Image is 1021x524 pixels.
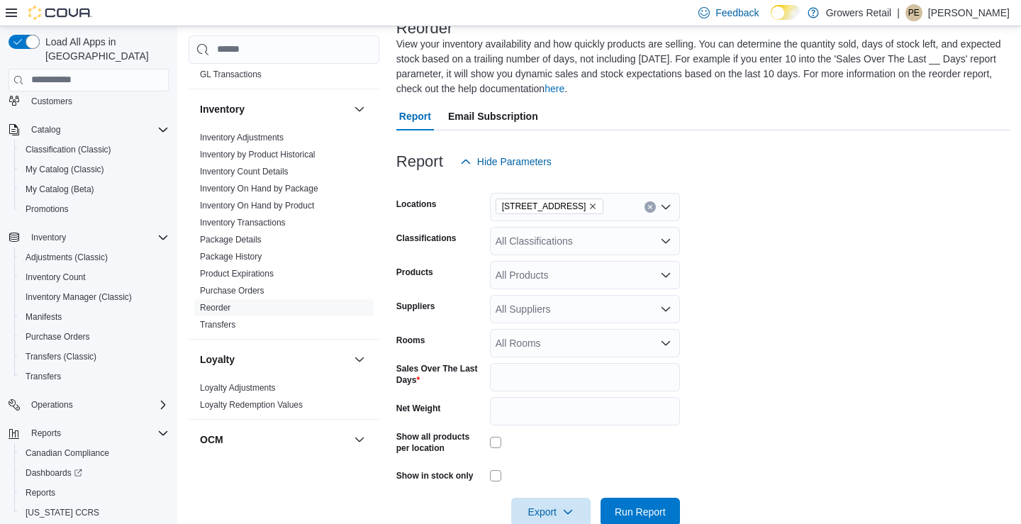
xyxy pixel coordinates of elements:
[448,102,538,130] span: Email Subscription
[477,155,552,169] span: Hide Parameters
[26,91,169,109] span: Customers
[20,269,91,286] a: Inventory Count
[14,247,174,267] button: Adjustments (Classic)
[615,505,666,519] span: Run Report
[26,93,78,110] a: Customers
[545,83,564,94] a: here
[351,101,368,118] button: Inventory
[908,4,920,21] span: PE
[31,399,73,411] span: Operations
[200,400,303,410] a: Loyalty Redemption Values
[14,307,174,327] button: Manifests
[20,368,67,385] a: Transfers
[20,181,169,198] span: My Catalog (Beta)
[3,395,174,415] button: Operations
[20,161,169,178] span: My Catalog (Classic)
[14,160,174,179] button: My Catalog (Classic)
[200,399,303,411] span: Loyalty Redemption Values
[20,484,61,501] a: Reports
[771,5,800,20] input: Dark Mode
[26,351,96,362] span: Transfers (Classic)
[20,141,117,158] a: Classification (Classic)
[40,35,169,63] span: Load All Apps in [GEOGRAPHIC_DATA]
[396,37,1003,96] div: View your inventory availability and how quickly products are selling. You can determine the quan...
[200,149,316,160] span: Inventory by Product Historical
[26,164,104,175] span: My Catalog (Classic)
[200,183,318,194] span: Inventory On Hand by Package
[26,507,99,518] span: [US_STATE] CCRS
[715,6,759,20] span: Feedback
[26,252,108,263] span: Adjustments (Classic)
[14,443,174,463] button: Canadian Compliance
[189,379,379,419] div: Loyalty
[26,184,94,195] span: My Catalog (Beta)
[20,328,169,345] span: Purchase Orders
[26,487,55,498] span: Reports
[905,4,922,21] div: Penny Eliopoulos
[189,129,379,339] div: Inventory
[396,301,435,312] label: Suppliers
[26,121,169,138] span: Catalog
[200,166,289,177] span: Inventory Count Details
[200,235,262,245] a: Package Details
[14,327,174,347] button: Purchase Orders
[26,229,169,246] span: Inventory
[200,252,262,262] a: Package History
[396,363,484,386] label: Sales Over The Last Days
[14,287,174,307] button: Inventory Manager (Classic)
[189,49,379,89] div: Finance
[20,141,169,158] span: Classification (Classic)
[26,144,111,155] span: Classification (Classic)
[826,4,892,21] p: Growers Retail
[200,69,262,80] span: GL Transactions
[897,4,900,21] p: |
[14,367,174,386] button: Transfers
[660,235,671,247] button: Open list of options
[31,124,60,135] span: Catalog
[20,484,169,501] span: Reports
[200,269,274,279] a: Product Expirations
[20,348,169,365] span: Transfers (Classic)
[31,96,72,107] span: Customers
[200,184,318,194] a: Inventory On Hand by Package
[26,204,69,215] span: Promotions
[200,234,262,245] span: Package Details
[200,102,348,116] button: Inventory
[200,302,230,313] span: Reorder
[200,69,262,79] a: GL Transactions
[28,6,92,20] img: Cova
[396,267,433,278] label: Products
[20,368,169,385] span: Transfers
[26,425,169,442] span: Reports
[20,464,169,481] span: Dashboards
[26,229,72,246] button: Inventory
[20,445,115,462] a: Canadian Compliance
[200,218,286,228] a: Inventory Transactions
[200,320,235,330] a: Transfers
[200,285,264,296] span: Purchase Orders
[200,102,245,116] h3: Inventory
[20,269,169,286] span: Inventory Count
[396,335,425,346] label: Rooms
[14,267,174,287] button: Inventory Count
[200,201,314,211] a: Inventory On Hand by Product
[20,328,96,345] a: Purchase Orders
[502,199,586,213] span: [STREET_ADDRESS]
[20,504,105,521] a: [US_STATE] CCRS
[3,120,174,140] button: Catalog
[20,308,169,325] span: Manifests
[20,161,110,178] a: My Catalog (Classic)
[200,150,316,160] a: Inventory by Product Historical
[200,352,235,367] h3: Loyalty
[396,431,484,454] label: Show all products per location
[660,338,671,349] button: Open list of options
[200,303,230,313] a: Reorder
[26,396,79,413] button: Operations
[14,199,174,219] button: Promotions
[928,4,1010,21] p: [PERSON_NAME]
[351,431,368,448] button: OCM
[20,289,138,306] a: Inventory Manager (Classic)
[200,286,264,296] a: Purchase Orders
[200,352,348,367] button: Loyalty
